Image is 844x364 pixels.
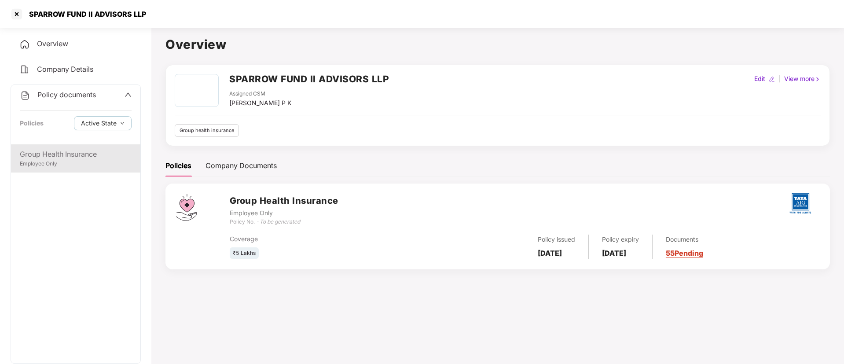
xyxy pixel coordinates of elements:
img: svg+xml;base64,PHN2ZyB4bWxucz0iaHR0cDovL3d3dy53My5vcmcvMjAwMC9zdmciIHdpZHRoPSIyNCIgaGVpZ2h0PSIyNC... [20,90,30,101]
img: svg+xml;base64,PHN2ZyB4bWxucz0iaHR0cDovL3d3dy53My5vcmcvMjAwMC9zdmciIHdpZHRoPSIyNCIgaGVpZ2h0PSIyNC... [19,64,30,75]
img: rightIcon [815,76,821,82]
div: Policies [165,160,191,171]
div: Policy expiry [602,235,639,244]
div: Coverage [230,234,426,244]
span: Active State [81,118,117,128]
div: Company Documents [205,160,277,171]
div: Employee Only [230,208,338,218]
div: Policy issued [538,235,575,244]
span: Company Details [37,65,93,74]
div: Assigned CSM [229,90,291,98]
div: Edit [752,74,767,84]
div: Group health insurance [175,124,239,137]
img: editIcon [769,76,775,82]
i: To be generated [260,218,300,225]
div: Policy No. - [230,218,338,226]
b: [DATE] [602,249,626,257]
img: svg+xml;base64,PHN2ZyB4bWxucz0iaHR0cDovL3d3dy53My5vcmcvMjAwMC9zdmciIHdpZHRoPSI0Ny43MTQiIGhlaWdodD... [176,194,197,221]
img: tatag.png [785,188,816,219]
button: Active Statedown [74,116,132,130]
div: View more [782,74,822,84]
div: Documents [666,235,703,244]
h1: Overview [165,35,830,54]
span: Overview [37,39,68,48]
img: svg+xml;base64,PHN2ZyB4bWxucz0iaHR0cDovL3d3dy53My5vcmcvMjAwMC9zdmciIHdpZHRoPSIyNCIgaGVpZ2h0PSIyNC... [19,39,30,50]
div: SPARROW FUND II ADVISORS LLP [24,10,146,18]
span: Policy documents [37,90,96,99]
div: Employee Only [20,160,132,168]
b: [DATE] [538,249,562,257]
div: Group Health Insurance [20,149,132,160]
div: ₹5 Lakhs [230,247,259,259]
div: | [777,74,782,84]
div: Policies [20,118,44,128]
h2: SPARROW FUND II ADVISORS LLP [229,72,389,86]
a: 55 Pending [666,249,703,257]
span: up [125,91,132,98]
div: [PERSON_NAME] P K [229,98,291,108]
span: down [120,121,125,126]
h3: Group Health Insurance [230,194,338,208]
